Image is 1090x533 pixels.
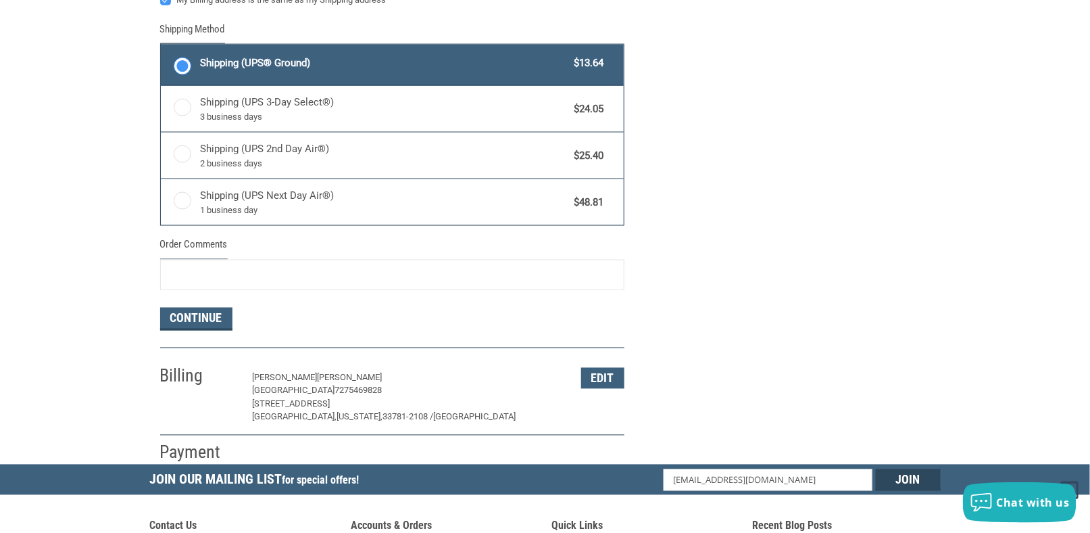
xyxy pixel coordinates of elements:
[963,482,1076,523] button: Chat with us
[581,368,624,389] button: Edit
[282,474,360,487] span: for special offers!
[200,110,568,124] span: 3 business days
[335,386,382,396] span: 7275469828
[568,55,604,71] span: $13.64
[160,22,225,44] legend: Shipping Method
[160,442,239,464] h2: Payment
[160,237,228,259] legend: Order Comments
[997,495,1070,510] span: Chat with us
[252,412,337,422] span: [GEOGRAPHIC_DATA],
[664,469,872,491] input: Email
[160,308,232,331] button: Continue
[876,469,941,491] input: Join
[200,204,568,217] span: 1 business day
[317,373,382,383] span: [PERSON_NAME]
[200,95,568,123] span: Shipping (UPS 3-Day Select®)
[568,148,604,164] span: $25.40
[252,373,317,383] span: [PERSON_NAME]
[200,188,568,216] span: Shipping (UPS Next Day Air®)
[150,465,366,499] h5: Join Our Mailing List
[568,101,604,117] span: $24.05
[337,412,382,422] span: [US_STATE],
[200,141,568,170] span: Shipping (UPS 2nd Day Air®)
[433,412,516,422] span: [GEOGRAPHIC_DATA]
[200,157,568,170] span: 2 business days
[200,55,568,71] span: Shipping (UPS® Ground)
[252,399,330,409] span: [STREET_ADDRESS]
[252,386,335,396] span: [GEOGRAPHIC_DATA]
[568,195,604,210] span: $48.81
[382,412,433,422] span: 33781-2108 /
[160,365,239,388] h2: Billing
